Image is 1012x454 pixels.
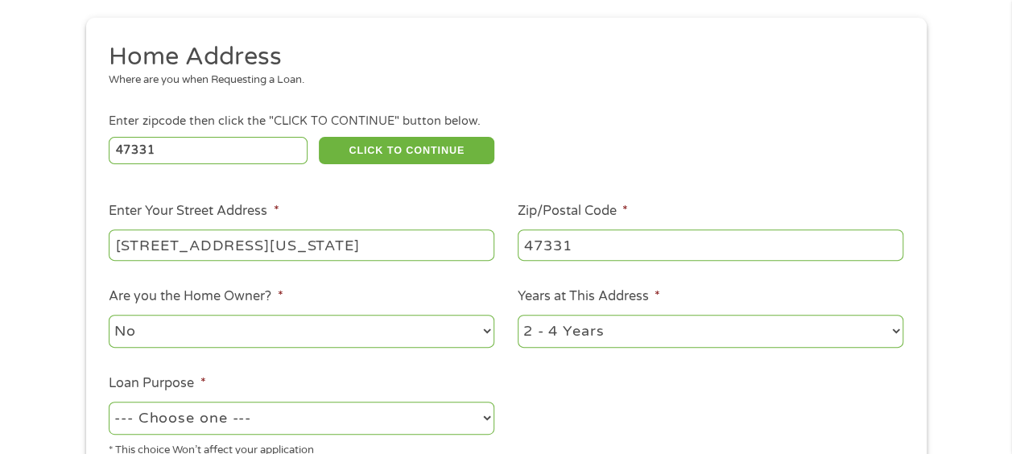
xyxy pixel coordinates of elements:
input: Enter Zipcode (e.g 01510) [109,137,308,164]
button: CLICK TO CONTINUE [319,137,494,164]
label: Enter Your Street Address [109,203,279,220]
label: Zip/Postal Code [518,203,628,220]
div: Enter zipcode then click the "CLICK TO CONTINUE" button below. [109,113,903,130]
h2: Home Address [109,41,891,73]
label: Loan Purpose [109,375,205,392]
input: 1 Main Street [109,229,494,260]
div: Where are you when Requesting a Loan. [109,72,891,89]
label: Are you the Home Owner? [109,288,283,305]
label: Years at This Address [518,288,660,305]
